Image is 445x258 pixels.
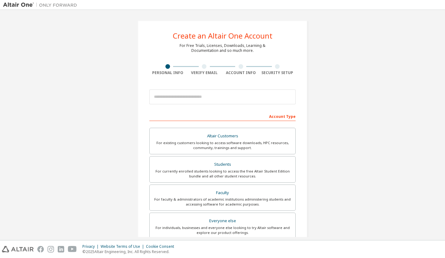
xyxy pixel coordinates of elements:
[3,2,80,8] img: Altair One
[149,111,296,121] div: Account Type
[2,246,34,252] img: altair_logo.svg
[259,70,296,75] div: Security Setup
[37,246,44,252] img: facebook.svg
[153,217,292,225] div: Everyone else
[153,160,292,169] div: Students
[149,70,186,75] div: Personal Info
[68,246,77,252] img: youtube.svg
[58,246,64,252] img: linkedin.svg
[153,140,292,150] div: For existing customers looking to access software downloads, HPC resources, community, trainings ...
[173,32,272,40] div: Create an Altair One Account
[153,225,292,235] div: For individuals, businesses and everyone else looking to try Altair software and explore our prod...
[153,197,292,207] div: For faculty & administrators of academic institutions administering students and accessing softwa...
[82,249,178,254] p: © 2025 Altair Engineering, Inc. All Rights Reserved.
[222,70,259,75] div: Account Info
[186,70,223,75] div: Verify Email
[153,189,292,197] div: Faculty
[48,246,54,252] img: instagram.svg
[101,244,146,249] div: Website Terms of Use
[82,244,101,249] div: Privacy
[153,169,292,179] div: For currently enrolled students looking to access the free Altair Student Edition bundle and all ...
[180,43,265,53] div: For Free Trials, Licenses, Downloads, Learning & Documentation and so much more.
[153,132,292,140] div: Altair Customers
[146,244,178,249] div: Cookie Consent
